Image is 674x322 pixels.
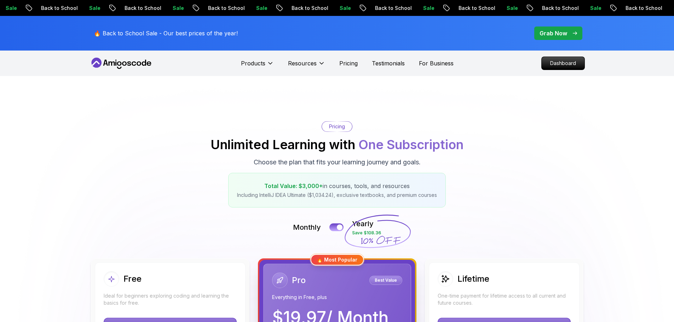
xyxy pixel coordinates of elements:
[211,137,463,152] h2: Unlimited Learning with
[110,5,133,12] p: Sale
[329,123,345,130] p: Pricing
[272,294,402,301] p: Everything in Free, plus
[457,273,489,285] h2: Lifetime
[229,5,277,12] p: Back to School
[313,5,361,12] p: Back to School
[541,57,585,70] a: Dashboard
[370,277,401,284] p: Best Value
[540,29,567,37] p: Grab Now
[361,5,384,12] p: Sale
[254,157,421,167] p: Choose the plan that fits your learning journey and goals.
[264,182,323,189] span: Total Value: $3,000+
[241,59,265,68] p: Products
[611,5,634,12] p: Sale
[358,137,463,152] span: One Subscription
[123,273,142,285] h2: Free
[419,59,454,68] a: For Business
[194,5,217,12] p: Sale
[288,59,317,68] p: Resources
[94,29,238,37] p: 🔥 Back to School Sale - Our best prices of the year!
[277,5,300,12] p: Sale
[528,5,551,12] p: Sale
[146,5,194,12] p: Back to School
[563,5,611,12] p: Back to School
[104,292,237,306] p: Ideal for beginners exploring coding and learning the basics for free.
[480,5,528,12] p: Back to School
[444,5,467,12] p: Sale
[237,192,437,199] p: Including IntelliJ IDEA Ultimate ($1,034.24), exclusive textbooks, and premium courses
[237,182,437,190] p: in courses, tools, and resources
[292,275,306,286] h2: Pro
[241,59,274,73] button: Products
[27,5,50,12] p: Sale
[542,57,584,70] p: Dashboard
[339,59,358,68] a: Pricing
[372,59,405,68] a: Testimonials
[288,59,325,73] button: Resources
[396,5,444,12] p: Back to School
[438,292,571,306] p: One-time payment for lifetime access to all current and future courses.
[62,5,110,12] p: Back to School
[293,222,321,232] p: Monthly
